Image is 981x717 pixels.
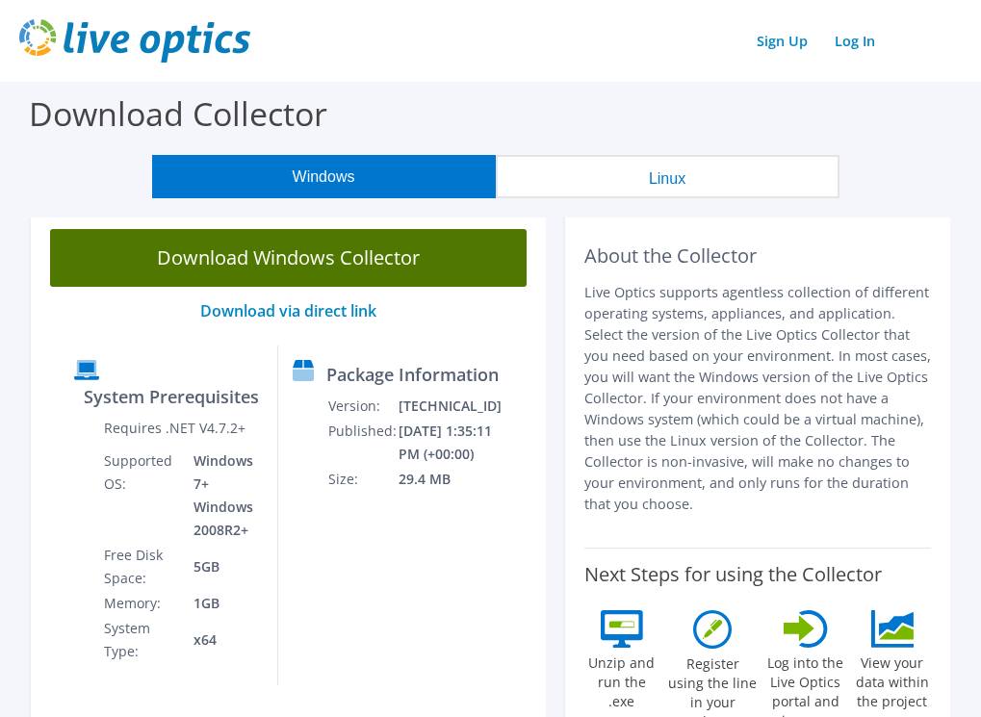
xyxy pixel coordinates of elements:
td: 1GB [179,591,263,616]
a: Log In [825,27,885,55]
td: Memory: [103,591,179,616]
label: Package Information [326,365,499,384]
td: [DATE] 1:35:11 PM (+00:00) [398,419,503,467]
button: Windows [152,155,496,198]
td: x64 [179,616,263,664]
button: Linux [496,155,839,198]
label: Requires .NET V4.7.2+ [104,419,245,438]
td: Supported OS: [103,448,179,543]
td: 5GB [179,543,263,591]
label: Unzip and run the .exe [584,648,658,711]
td: 29.4 MB [398,467,503,492]
p: Live Optics supports agentless collection of different operating systems, appliances, and applica... [584,282,931,515]
label: Download Collector [29,91,327,136]
label: View your data within the project [854,648,931,711]
img: live_optics_svg.svg [19,19,250,63]
h2: About the Collector [584,244,931,268]
label: System Prerequisites [84,387,259,406]
a: Sign Up [747,27,817,55]
td: System Type: [103,616,179,664]
td: Published: [327,419,398,467]
label: Next Steps for using the Collector [584,563,882,586]
td: Windows 7+ Windows 2008R2+ [179,448,263,543]
td: [TECHNICAL_ID] [398,394,503,419]
td: Free Disk Space: [103,543,179,591]
a: Download Windows Collector [50,229,527,287]
td: Version: [327,394,398,419]
td: Size: [327,467,398,492]
a: Download via direct link [200,300,376,321]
